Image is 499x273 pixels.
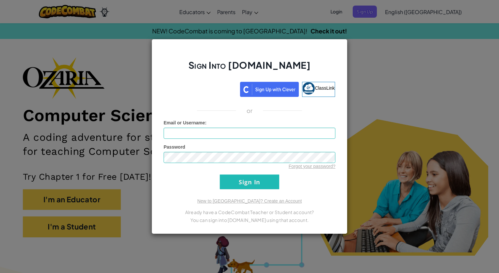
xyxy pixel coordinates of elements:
[240,82,299,97] img: clever_sso_button@2x.png
[164,216,335,224] p: You can sign into [DOMAIN_NAME] using that account.
[161,81,240,96] iframe: Botón Iniciar sesión con Google
[365,7,492,101] iframe: Cuadro de diálogo Iniciar sesión con Google
[220,174,279,189] input: Sign In
[164,144,185,150] span: Password
[302,82,315,95] img: classlink-logo-small.png
[164,59,335,78] h2: Sign Into [DOMAIN_NAME]
[164,208,335,216] p: Already have a CodeCombat Teacher or Student account?
[197,198,302,204] a: New to [GEOGRAPHIC_DATA]? Create an Account
[164,120,205,125] span: Email or Username
[164,119,207,126] label: :
[315,85,335,91] span: ClassLink
[289,164,335,169] a: Forgot your password?
[247,107,253,115] p: or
